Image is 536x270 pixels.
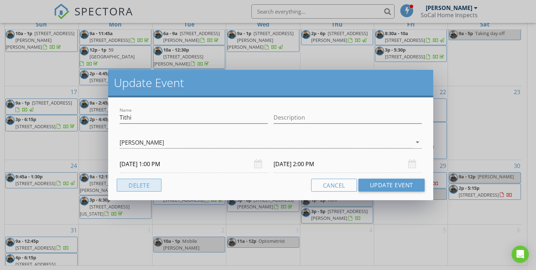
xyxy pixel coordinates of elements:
[114,76,427,90] h2: Update Event
[120,139,164,146] div: [PERSON_NAME]
[512,246,529,263] div: Open Intercom Messenger
[120,155,268,173] input: Select date
[117,179,161,192] button: Delete
[311,179,357,192] button: Cancel
[413,138,422,146] i: arrow_drop_down
[358,179,425,192] button: Update Event
[274,155,422,173] input: Select date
